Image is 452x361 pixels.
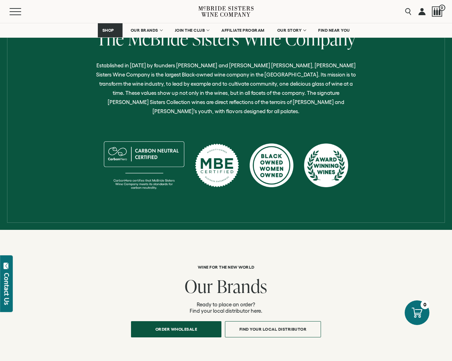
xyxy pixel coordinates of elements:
span: FIND NEAR YOU [318,28,350,33]
a: Order Wholesale [131,321,221,337]
p: Ready to place an order? Find your local distributor here. [7,301,445,314]
span: AFFILIATE PROGRAM [221,28,264,33]
span: Find Your Local Distributor [227,322,319,336]
a: OUR STORY [273,23,310,37]
span: Order Wholesale [143,322,210,336]
p: Established in [DATE] by founders [PERSON_NAME] and [PERSON_NAME] [PERSON_NAME], [PERSON_NAME] Si... [93,61,359,116]
span: SHOP [102,28,114,33]
button: Mobile Menu Trigger [10,8,35,15]
span: Sisters [192,26,239,51]
a: AFFILIATE PROGRAM [217,23,269,37]
span: Wine [243,26,281,51]
span: OUR BRANDS [131,28,158,33]
a: Find Your Local Distributor [225,321,321,337]
span: Company [285,26,356,51]
a: SHOP [98,23,123,37]
div: 0 [421,300,429,309]
div: Contact Us [3,273,10,305]
span: Our [185,274,213,298]
span: McBride [128,26,189,51]
a: OUR BRANDS [126,23,167,37]
span: OUR STORY [277,28,302,33]
h6: Wine for the New World [7,265,445,269]
a: JOIN THE CLUB [170,23,214,37]
span: 0 [439,5,445,11]
span: The [96,26,124,51]
span: JOIN THE CLUB [175,28,205,33]
span: Brands [217,274,267,298]
a: FIND NEAR YOU [314,23,355,37]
